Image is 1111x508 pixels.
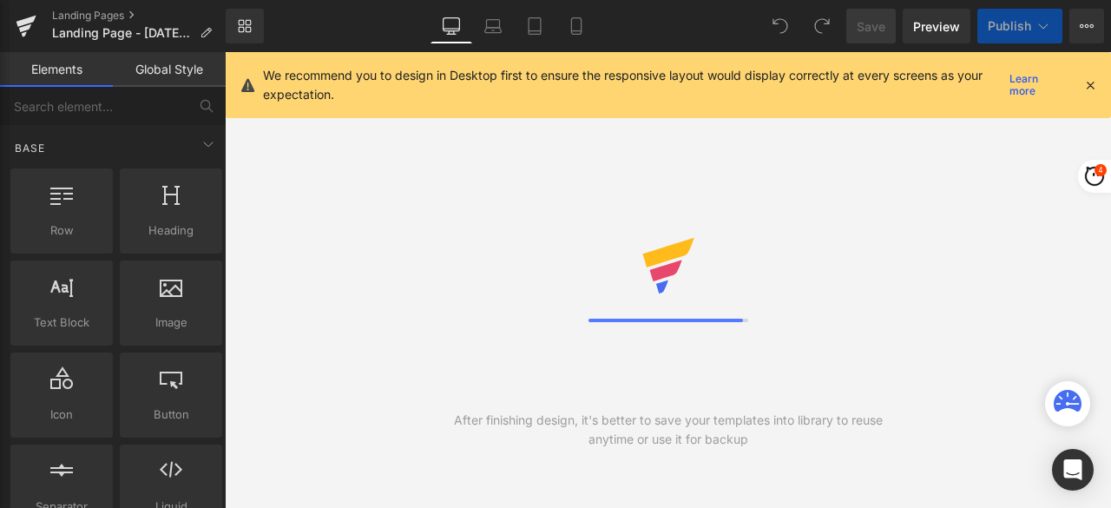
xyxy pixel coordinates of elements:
[913,17,960,36] span: Preview
[226,9,264,43] a: New Library
[977,9,1062,43] button: Publish
[1069,9,1104,43] button: More
[857,17,885,36] span: Save
[1003,75,1069,96] a: Learn more
[988,19,1031,33] span: Publish
[125,313,217,332] span: Image
[805,9,839,43] button: Redo
[446,411,890,449] div: After finishing design, it's better to save your templates into library to reuse anytime or use i...
[763,9,798,43] button: Undo
[514,9,555,43] a: Tablet
[431,9,472,43] a: Desktop
[16,406,108,424] span: Icon
[1052,449,1094,491] div: Open Intercom Messenger
[52,9,226,23] a: Landing Pages
[113,52,226,87] a: Global Style
[125,221,217,240] span: Heading
[555,9,597,43] a: Mobile
[903,9,970,43] a: Preview
[16,221,108,240] span: Row
[13,140,47,156] span: Base
[263,66,1003,104] p: We recommend you to design in Desktop first to ensure the responsive layout would display correct...
[472,9,514,43] a: Laptop
[125,406,217,424] span: Button
[16,313,108,332] span: Text Block
[52,26,193,40] span: Landing Page - [DATE] 10:47:18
